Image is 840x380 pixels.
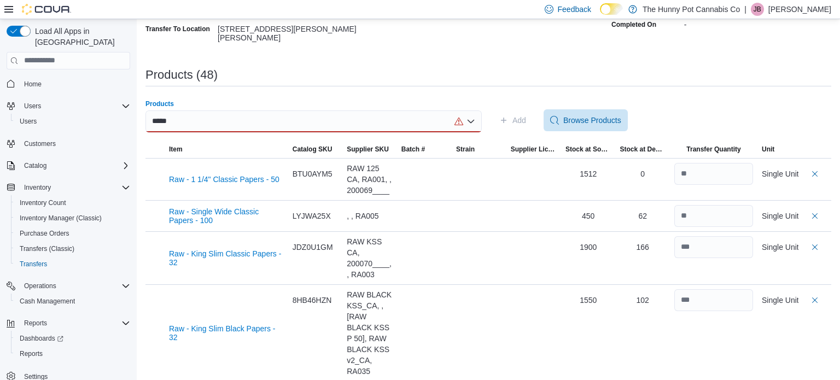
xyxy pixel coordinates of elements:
h3: Products (48) [145,68,218,81]
span: Batch # [401,145,425,154]
a: Dashboards [15,332,68,345]
a: Customers [20,137,60,150]
div: 450 [565,211,611,221]
button: Stock at Destination [615,141,670,158]
button: Raw - King Slim Black Papers - 32 [169,324,284,342]
span: Customers [24,139,56,148]
div: 8HB46HZN [293,295,339,306]
span: Customers [20,137,130,150]
a: Transfers (Classic) [15,242,79,255]
button: Reports [2,315,135,331]
button: Users [11,114,135,129]
button: Cash Management [11,294,135,309]
span: Operations [20,279,130,293]
span: Reports [24,319,47,328]
button: Delete count [808,209,821,223]
span: Transfers (Classic) [20,244,74,253]
button: Catalog [2,158,135,173]
span: Stock at Source [565,145,611,154]
label: Products [145,100,174,108]
span: Transfers [20,260,47,268]
a: Home [20,78,46,91]
p: [PERSON_NAME] [768,3,831,16]
span: Home [24,80,42,89]
button: Users [2,98,135,114]
span: Feedback [558,4,591,15]
button: Users [20,100,45,113]
button: Raw - 1 1/4" Classic Papers - 50 [169,175,279,184]
span: Cash Management [20,297,75,306]
a: Reports [15,347,47,360]
div: 62 [620,211,666,221]
div: BTU0AYM5 [293,168,339,179]
span: Supplier SKU [347,145,389,154]
span: JB [754,3,761,16]
a: Transfers [15,258,51,271]
div: 1550 [565,295,611,306]
button: Reports [11,346,135,361]
p: The Hunny Pot Cannabis Co [643,3,740,16]
div: 166 [620,242,666,253]
button: Stock at Source [561,141,616,158]
button: Raw - Single Wide Classic Papers - 100 [169,207,284,225]
input: Dark Mode [600,3,623,15]
span: Add [512,115,526,126]
button: Operations [20,279,61,293]
button: Catalog [20,159,51,172]
span: Reports [20,317,130,330]
div: 1512 [565,168,611,179]
button: Reports [20,317,51,330]
label: Transfer To Location [145,25,210,33]
button: Purchase Orders [11,226,135,241]
span: Inventory Manager (Classic) [20,214,102,223]
div: Single Unit [762,168,799,179]
span: Unit [762,145,774,154]
button: Inventory [20,181,55,194]
span: Inventory [20,181,130,194]
span: Purchase Orders [15,227,130,240]
span: Browse Products [563,115,621,126]
button: Inventory Manager (Classic) [11,211,135,226]
button: Operations [2,278,135,294]
span: Catalog SKU [293,145,332,154]
span: Inventory Count [20,198,66,207]
span: Users [20,100,130,113]
span: Inventory Manager (Classic) [15,212,130,225]
div: Single Unit [762,295,799,306]
div: LYJWA25X [293,211,339,221]
a: Purchase Orders [15,227,74,240]
span: Supplier License [511,145,557,154]
a: Dashboards [11,331,135,346]
button: Transfers (Classic) [11,241,135,256]
button: Item [165,141,288,158]
div: 102 [620,295,666,306]
span: Stock at Destination [620,145,666,154]
span: Home [20,77,130,91]
span: Users [15,115,130,128]
button: Home [2,76,135,92]
div: RAW KSS CA, 200070____, , RA003 [347,236,393,280]
label: Completed On [611,20,656,29]
span: Dashboards [15,332,130,345]
span: Catalog [24,161,46,170]
p: | [744,3,746,16]
button: Transfers [11,256,135,272]
span: Strain [456,145,475,154]
div: Jessie Britton [751,3,764,16]
div: 1900 [565,242,611,253]
div: RAW 125 CA, RA001, , 200069____ [347,163,393,196]
span: Item [169,145,183,154]
button: Delete count [808,241,821,254]
span: Users [24,102,41,110]
span: Transfers [15,258,130,271]
button: Raw - King Slim Classic Papers - 32 [169,249,284,267]
a: Cash Management [15,295,79,308]
button: Add [495,109,530,131]
button: Customers [2,136,135,151]
span: Transfers (Classic) [15,242,130,255]
span: Inventory Count [15,196,130,209]
img: Cova [22,4,71,15]
span: Load All Apps in [GEOGRAPHIC_DATA] [31,26,130,48]
button: Supplier SKU [342,141,397,158]
span: Inventory [24,183,51,192]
